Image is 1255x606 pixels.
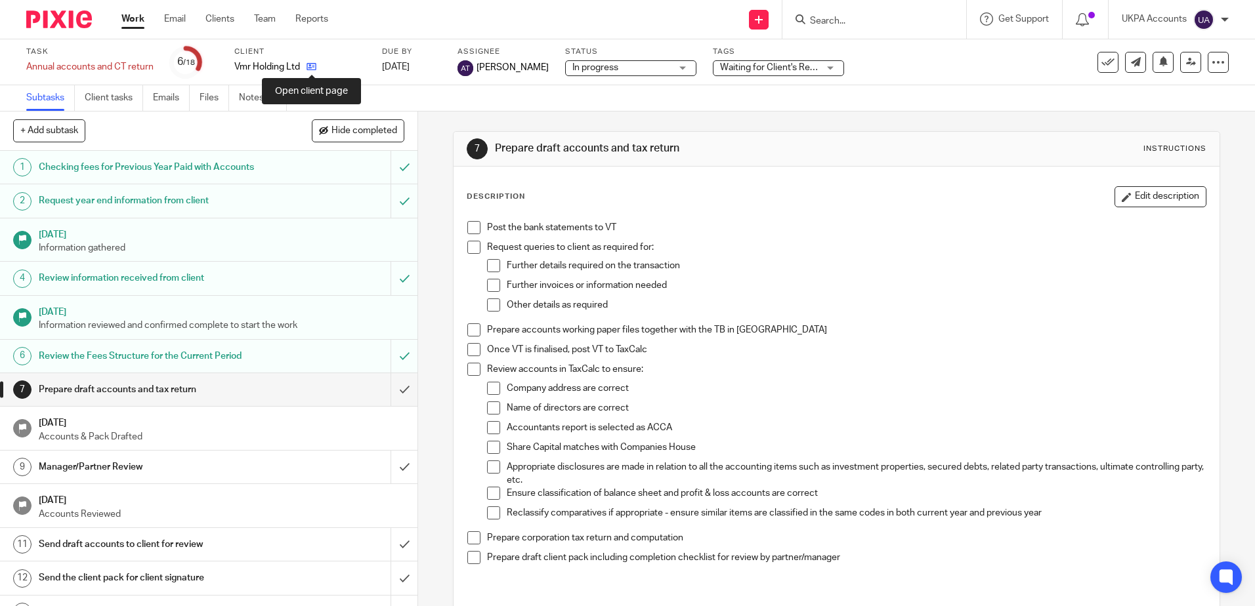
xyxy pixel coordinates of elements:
[565,47,696,57] label: Status
[39,346,265,366] h1: Review the Fees Structure for the Current Period
[13,458,32,476] div: 9
[382,62,410,71] span: [DATE]
[13,192,32,211] div: 2
[153,85,190,111] a: Emails
[39,191,265,211] h1: Request year end information from client
[39,457,265,477] h1: Manager/Partner Review
[39,157,265,177] h1: Checking fees for Previous Year Paid with Accounts
[487,221,1205,234] p: Post the bank statements to VT
[998,14,1049,24] span: Get Support
[1122,12,1187,26] p: UKPA Accounts
[13,270,32,288] div: 4
[487,531,1205,544] p: Prepare corporation tax return and computation
[507,421,1205,434] p: Accountants report is selected as ACCA
[507,441,1205,454] p: Share Capital matches with Companies House
[13,535,32,554] div: 11
[39,568,265,588] h1: Send the client pack for client signature
[487,343,1205,356] p: Once VT is finalised, post VT to TaxCalc
[205,12,234,26] a: Clients
[254,12,276,26] a: Team
[39,225,405,241] h1: [DATE]
[495,142,864,155] h1: Prepare draft accounts and tax return
[39,268,265,288] h1: Review information received from client
[39,380,265,399] h1: Prepare draft accounts and tax return
[1193,9,1214,30] img: svg%3E
[720,63,842,72] span: Waiting for Client's Response.
[507,506,1205,519] p: Reclassify comparatives if appropriate - ensure similar items are classified in the same codes in...
[13,119,85,142] button: + Add subtask
[507,259,1205,272] p: Further details required on the transaction
[13,347,32,365] div: 6
[477,61,549,74] span: [PERSON_NAME]
[467,138,488,159] div: 7
[809,16,927,28] input: Search
[39,241,405,254] p: Information gathered
[13,158,32,176] div: 1
[507,401,1205,414] p: Name of directors are correct
[39,508,405,521] p: Accounts Reviewed
[713,47,844,57] label: Tags
[177,54,195,70] div: 6
[200,85,229,111] a: Files
[382,47,441,57] label: Due by
[26,85,75,111] a: Subtasks
[487,551,1205,564] p: Prepare draft client pack including completion checklist for review by partner/manager
[13,380,32,399] div: 7
[39,302,405,319] h1: [DATE]
[457,60,473,76] img: svg%3E
[507,279,1205,292] p: Further invoices or information needed
[457,47,549,57] label: Assignee
[164,12,186,26] a: Email
[467,192,525,202] p: Description
[297,85,347,111] a: Audit logs
[121,12,144,26] a: Work
[239,85,287,111] a: Notes (2)
[85,85,143,111] a: Client tasks
[507,298,1205,312] p: Other details as required
[39,535,265,554] h1: Send draft accounts to client for review
[507,487,1205,500] p: Ensure classification of balance sheet and profit & loss accounts are correct
[26,47,154,57] label: Task
[39,430,405,443] p: Accounts & Pack Drafted
[295,12,328,26] a: Reports
[13,569,32,588] div: 12
[487,323,1205,336] p: Prepare accounts working paper files together with the TB in [GEOGRAPHIC_DATA]
[572,63,618,72] span: In progress
[39,413,405,430] h1: [DATE]
[507,460,1205,487] p: Appropriate disclosures are made in relation to all the accounting items such as investment prope...
[39,491,405,507] h1: [DATE]
[39,319,405,332] p: Information reviewed and confirmed complete to start the work
[1143,144,1206,154] div: Instructions
[26,60,154,73] div: Annual accounts and CT return
[331,126,397,136] span: Hide completed
[487,241,1205,254] p: Request queries to client as required for:
[312,119,404,142] button: Hide completed
[26,10,92,28] img: Pixie
[183,59,195,66] small: /18
[234,60,300,73] p: Vmr Holding Ltd
[487,363,1205,376] p: Review accounts in TaxCalc to ensure:
[1115,186,1206,207] button: Edit description
[234,47,366,57] label: Client
[507,382,1205,395] p: Company address are correct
